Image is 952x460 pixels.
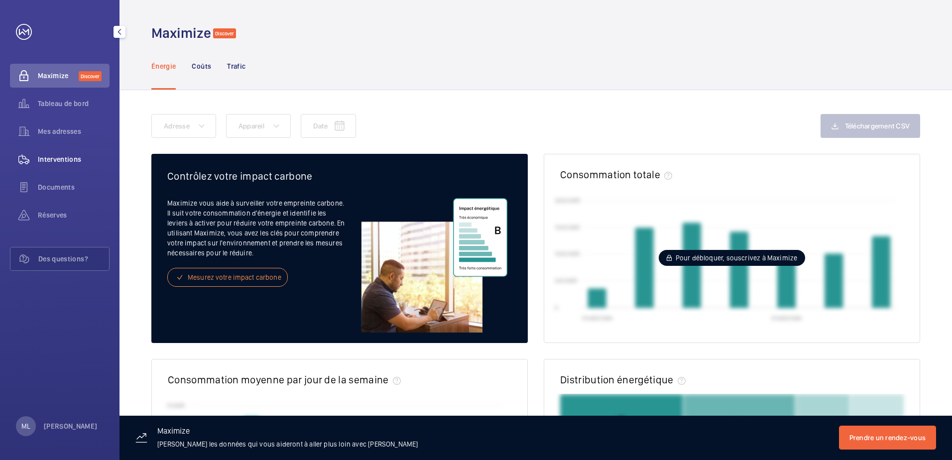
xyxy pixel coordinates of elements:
span: Mesurez votre impact carbone [188,272,281,282]
h1: Maximize [151,24,211,42]
p: [PERSON_NAME] [44,421,98,431]
img: energy-freemium-FR.svg [357,198,512,333]
span: Réserves [38,210,110,220]
button: Prendre un rendez-vous [839,426,937,450]
button: Téléchargement CSV [821,114,921,138]
p: Maximize vous aide à surveiller votre empreinte carbone. Il suit votre consommation d'énergie et ... [167,198,357,258]
span: Documents [38,182,110,192]
text: 70 kWh [166,402,185,409]
p: ML [21,421,30,431]
text: 2000 kWh [555,197,581,204]
span: Interventions [38,154,110,164]
h2: Consommation totale [560,168,660,181]
span: Date [313,122,328,130]
span: Téléchargement CSV [845,122,910,130]
span: Des questions? [38,254,109,264]
span: Discover [79,71,102,81]
h3: Maximize [157,427,418,439]
span: Appareil [238,122,264,130]
p: [PERSON_NAME] les données qui vous aideront à aller plus loin avec [PERSON_NAME] [157,439,418,449]
p: Énergie [151,61,176,71]
h2: Consommation moyenne par jour de la semaine [168,373,389,386]
button: Adresse [151,114,216,138]
p: Coûts [192,61,211,71]
h2: Distribution énergétique [560,373,674,386]
span: Tableau de bord [38,99,110,109]
button: Date [301,114,356,138]
span: Discover [213,28,236,38]
h2: Contrôlez votre impact carbone [167,170,512,182]
text: 1500 kWh [555,224,580,230]
text: 0 [555,304,558,311]
text: 1000 kWh [555,250,580,257]
p: Trafic [227,61,245,71]
span: Maximize [38,71,79,81]
span: Adresse [164,122,190,130]
button: Appareil [226,114,291,138]
span: Pour débloquer, souscrivez à Maximize [676,253,798,263]
span: Mes adresses [38,126,110,136]
text: 500 kWh [555,277,578,284]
